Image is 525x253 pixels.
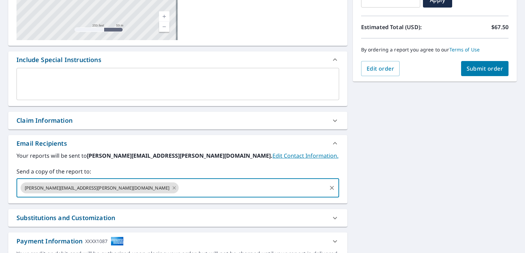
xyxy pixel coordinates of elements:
[491,23,509,31] p: $67.50
[272,152,338,159] a: EditContactInfo
[21,182,179,193] div: [PERSON_NAME][EMAIL_ADDRESS][PERSON_NAME][DOMAIN_NAME]
[8,135,347,152] div: Email Recipients
[327,183,337,193] button: Clear
[16,237,124,246] div: Payment Information
[8,112,347,129] div: Claim Information
[8,51,347,68] div: Include Special Instructions
[16,213,115,222] div: Substitutions and Customization
[367,65,394,72] span: Edit order
[449,46,480,53] a: Terms of Use
[111,237,124,246] img: cardImage
[21,185,174,191] span: [PERSON_NAME][EMAIL_ADDRESS][PERSON_NAME][DOMAIN_NAME]
[361,23,435,31] p: Estimated Total (USD):
[361,61,400,76] button: Edit order
[16,139,67,148] div: Email Recipients
[16,55,101,64] div: Include Special Instructions
[16,152,339,160] label: Your reports will be sent to
[467,65,503,72] span: Submit order
[87,152,272,159] b: [PERSON_NAME][EMAIL_ADDRESS][PERSON_NAME][DOMAIN_NAME].
[8,232,347,250] div: Payment InformationXXXX1087cardImage
[85,237,108,246] div: XXXX1087
[16,116,72,125] div: Claim Information
[159,22,169,32] a: Current Level 17, Zoom Out
[159,11,169,22] a: Current Level 17, Zoom In
[8,209,347,227] div: Substitutions and Customization
[461,61,509,76] button: Submit order
[361,47,509,53] p: By ordering a report you agree to our
[16,167,339,176] label: Send a copy of the report to:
